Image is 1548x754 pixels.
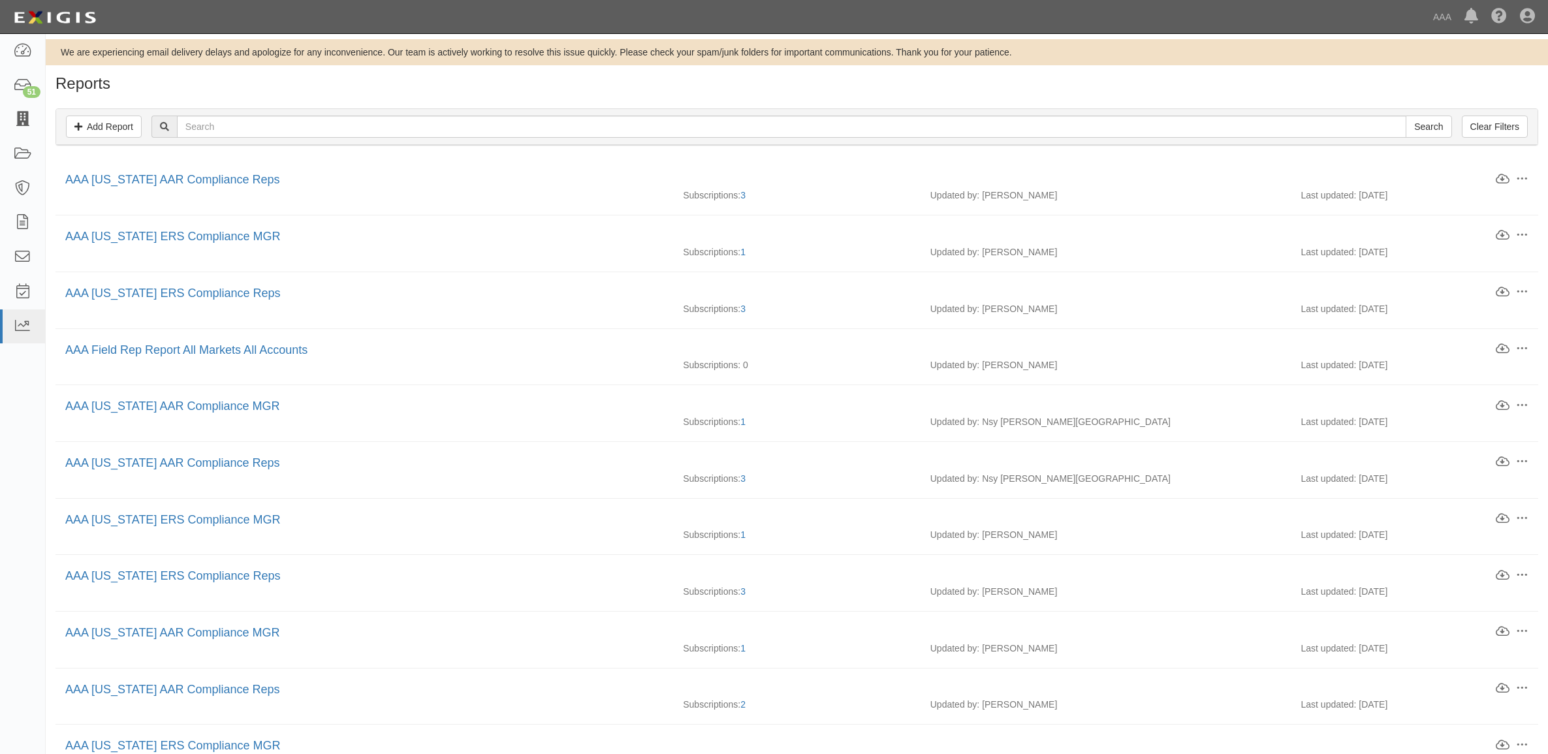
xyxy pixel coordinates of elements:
a: AAA [US_STATE] ERS Compliance MGR [65,513,280,526]
div: Last updated: [DATE] [1291,302,1539,315]
div: Last updated: [DATE] [1291,472,1539,485]
a: Download [1495,285,1510,300]
div: Updated by: [PERSON_NAME] [921,698,1291,711]
a: AAA [US_STATE] ERS Compliance Reps [65,287,280,300]
div: AAA Hawaii AAR Compliance MGR [65,398,1495,415]
a: Download [1495,342,1510,356]
div: Last updated: [DATE] [1291,189,1539,202]
a: 3 [740,473,746,484]
div: AAA Hawaii AAR Compliance Reps [65,455,1495,472]
div: AAA Alabama AAR Compliance Reps [65,172,1495,189]
a: 3 [740,586,746,597]
div: AAA Hawaii ERS Compliance MGR [65,512,1495,529]
a: Download [1495,172,1510,187]
a: AAA [US_STATE] ERS Compliance MGR [65,230,280,243]
div: Updated by: Nsy [PERSON_NAME][GEOGRAPHIC_DATA] [921,415,1291,428]
a: Clear Filters [1462,116,1528,138]
div: Updated by: Nsy [PERSON_NAME][GEOGRAPHIC_DATA] [921,472,1291,485]
a: Download [1495,512,1510,526]
img: logo-5460c22ac91f19d4615b14bd174203de0afe785f0fc80cf4dbbc73dc1793850b.png [10,6,100,29]
div: Last updated: [DATE] [1291,585,1539,598]
a: 2 [740,699,746,710]
a: AAA [US_STATE] AAR Compliance Reps [65,173,279,186]
h1: Reports [55,75,1538,92]
a: Download [1495,682,1510,696]
i: Help Center - Complianz [1491,9,1507,25]
div: 51 [23,86,40,98]
a: AAA [US_STATE] AAR Compliance MGR [65,626,279,639]
div: Updated by: [PERSON_NAME] [921,245,1291,259]
div: Subscriptions: [673,302,921,315]
a: AAA [US_STATE] ERS Compliance MGR [65,739,280,752]
div: Last updated: [DATE] [1291,415,1539,428]
a: Add Report [66,116,142,138]
a: AAA [US_STATE] AAR Compliance MGR [65,400,279,413]
div: AAA New Mexico AAR Compliance MGR [65,625,1495,642]
a: AAA Field Rep Report All Markets All Accounts [65,343,308,356]
div: Subscriptions: 0 [673,358,921,371]
div: Last updated: [DATE] [1291,245,1539,259]
div: Last updated: [DATE] [1291,642,1539,655]
a: AAA [US_STATE] AAR Compliance Reps [65,683,279,696]
a: 3 [740,304,746,314]
a: AAA [US_STATE] AAR Compliance Reps [65,456,279,469]
a: Download [1495,228,1510,243]
div: Updated by: [PERSON_NAME] [921,358,1291,371]
div: Subscriptions: [673,415,921,428]
a: 1 [740,247,746,257]
input: Search [177,116,1406,138]
div: AAA New Mexico AAR Compliance Reps [65,682,1495,699]
div: Subscriptions: [673,642,921,655]
div: AAA Alabama ERS Compliance MGR [65,228,1495,245]
div: Updated by: [PERSON_NAME] [921,642,1291,655]
a: 1 [740,529,746,540]
div: Updated by: [PERSON_NAME] [921,528,1291,541]
div: AAA Alabama ERS Compliance Reps [65,285,1495,302]
input: Search [1406,116,1451,138]
div: AAA Hawaii ERS Compliance Reps [65,568,1495,585]
div: Last updated: [DATE] [1291,528,1539,541]
div: Last updated: [DATE] [1291,698,1539,711]
a: 1 [740,643,746,653]
a: 1 [740,416,746,427]
div: Subscriptions: [673,528,921,541]
a: AAA [1427,4,1458,30]
a: Download [1495,738,1510,753]
a: Download [1495,455,1510,469]
div: Subscriptions: [673,189,921,202]
div: Subscriptions: [673,585,921,598]
div: AAA Field Rep Report All Markets All Accounts [65,342,1495,359]
div: Subscriptions: [673,698,921,711]
div: Subscriptions: [673,472,921,485]
a: AAA [US_STATE] ERS Compliance Reps [65,569,280,582]
div: Subscriptions: [673,245,921,259]
div: Updated by: [PERSON_NAME] [921,189,1291,202]
div: Last updated: [DATE] [1291,358,1539,371]
a: Download [1495,399,1510,413]
div: Updated by: [PERSON_NAME] [921,585,1291,598]
a: Download [1495,569,1510,583]
div: Updated by: [PERSON_NAME] [921,302,1291,315]
div: We are experiencing email delivery delays and apologize for any inconvenience. Our team is active... [46,46,1548,59]
a: 3 [740,190,746,200]
a: Download [1495,625,1510,639]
